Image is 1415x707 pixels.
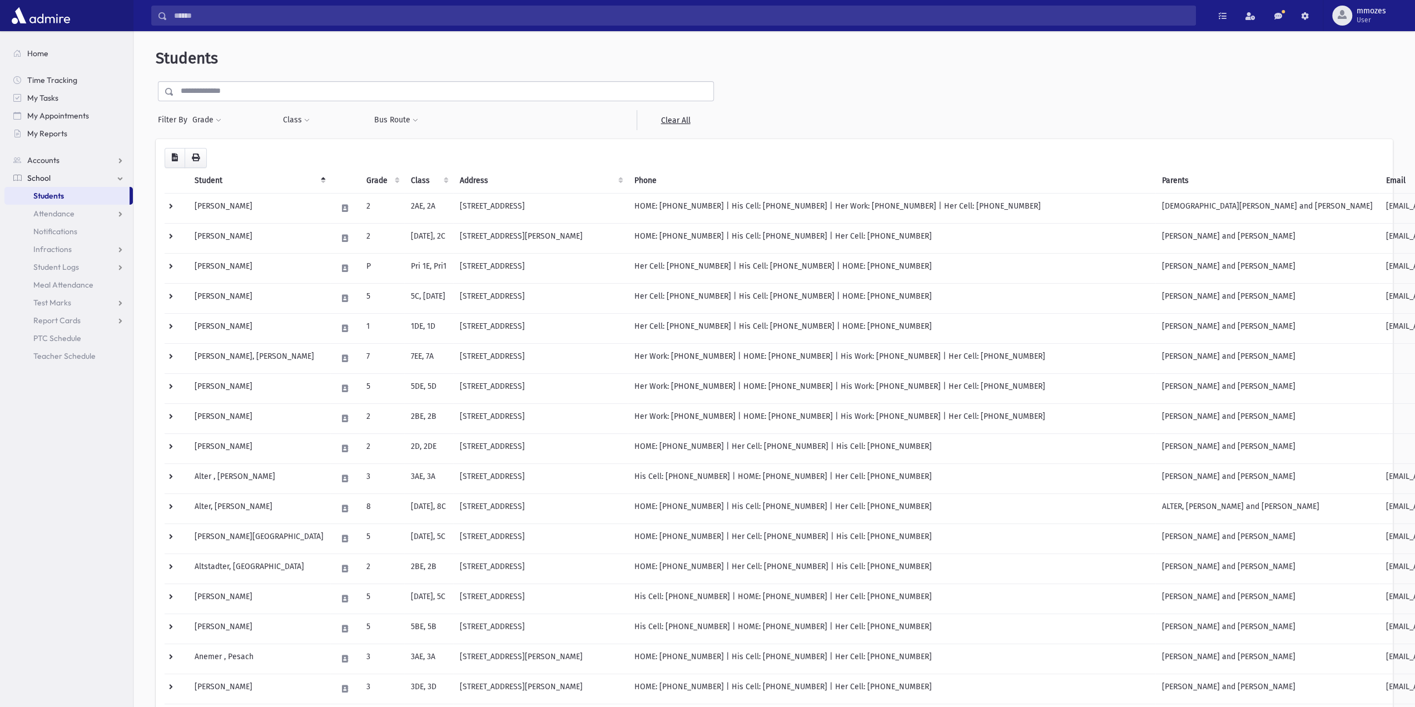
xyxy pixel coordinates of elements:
td: P [360,253,404,283]
td: 5 [360,584,404,614]
td: [PERSON_NAME], [PERSON_NAME] [188,343,330,373]
td: Pri 1E, Pri1 [404,253,453,283]
td: Her Work: [PHONE_NUMBER] | HOME: [PHONE_NUMBER] | His Work: [PHONE_NUMBER] | Her Cell: [PHONE_NUM... [628,343,1155,373]
span: Report Cards [33,315,81,325]
td: HOME: [PHONE_NUMBER] | His Cell: [PHONE_NUMBER] | Her Cell: [PHONE_NUMBER] [628,644,1155,674]
td: 2 [360,403,404,433]
span: My Appointments [27,111,89,121]
td: 7EE, 7A [404,343,453,373]
th: Student: activate to sort column descending [188,168,330,194]
td: 2BE, 2B [404,403,453,433]
td: [DATE], 5C [404,523,453,553]
td: 5 [360,614,404,644]
th: Grade: activate to sort column ascending [360,168,404,194]
th: Address: activate to sort column ascending [453,168,628,194]
td: 3DE, 3D [404,674,453,704]
td: Alter , [PERSON_NAME] [188,463,330,493]
span: mmozes [1357,7,1386,16]
td: [PERSON_NAME] and [PERSON_NAME] [1155,283,1379,313]
td: [PERSON_NAME] [188,403,330,433]
span: Teacher Schedule [33,351,96,361]
td: [DATE], 5C [404,584,453,614]
td: 2D, 2DE [404,433,453,463]
td: 2 [360,223,404,253]
td: [PERSON_NAME] and [PERSON_NAME] [1155,223,1379,253]
a: Student Logs [4,258,133,276]
span: User [1357,16,1386,24]
td: HOME: [PHONE_NUMBER] | His Cell: [PHONE_NUMBER] | Her Cell: [PHONE_NUMBER] [628,493,1155,523]
td: 5 [360,373,404,403]
td: Anemer , Pesach [188,644,330,674]
td: [STREET_ADDRESS] [453,283,628,313]
span: Student Logs [33,262,79,272]
span: Infractions [33,244,72,254]
td: 5 [360,283,404,313]
span: Test Marks [33,298,71,308]
td: [STREET_ADDRESS] [453,584,628,614]
td: [PERSON_NAME] [188,433,330,463]
td: [STREET_ADDRESS][PERSON_NAME] [453,644,628,674]
a: Home [4,45,133,62]
td: [STREET_ADDRESS] [453,463,628,493]
td: 8 [360,493,404,523]
td: [PERSON_NAME] and [PERSON_NAME] [1155,373,1379,403]
td: [STREET_ADDRESS] [453,193,628,223]
a: School [4,169,133,187]
td: [PERSON_NAME] and [PERSON_NAME] [1155,253,1379,283]
span: Attendance [33,209,75,219]
button: CSV [165,148,185,168]
td: 5 [360,523,404,553]
td: [PERSON_NAME] [188,223,330,253]
td: [STREET_ADDRESS] [453,523,628,553]
td: Altstadter, [GEOGRAPHIC_DATA] [188,553,330,584]
span: PTC Schedule [33,333,81,343]
td: His Cell: [PHONE_NUMBER] | HOME: [PHONE_NUMBER] | Her Cell: [PHONE_NUMBER] [628,614,1155,644]
td: [STREET_ADDRESS] [453,343,628,373]
td: [PERSON_NAME] [188,584,330,614]
input: Search [167,6,1195,26]
td: [STREET_ADDRESS] [453,553,628,584]
td: [PERSON_NAME][GEOGRAPHIC_DATA] [188,523,330,553]
td: [PERSON_NAME] [188,283,330,313]
td: [PERSON_NAME] and [PERSON_NAME] [1155,674,1379,704]
th: Parents [1155,168,1379,194]
a: Clear All [637,110,714,130]
a: Teacher Schedule [4,347,133,365]
td: 1DE, 1D [404,313,453,343]
a: Meal Attendance [4,276,133,294]
td: [PERSON_NAME] and [PERSON_NAME] [1155,523,1379,553]
td: [PERSON_NAME] and [PERSON_NAME] [1155,584,1379,614]
td: [PERSON_NAME] and [PERSON_NAME] [1155,433,1379,463]
td: [STREET_ADDRESS][PERSON_NAME] [453,223,628,253]
img: AdmirePro [9,4,73,27]
td: HOME: [PHONE_NUMBER] | His Cell: [PHONE_NUMBER] | Her Cell: [PHONE_NUMBER] [628,674,1155,704]
td: 1 [360,313,404,343]
td: 2BE, 2B [404,553,453,584]
td: 7 [360,343,404,373]
td: Alter, [PERSON_NAME] [188,493,330,523]
span: Meal Attendance [33,280,93,290]
td: [PERSON_NAME] [188,253,330,283]
td: [STREET_ADDRESS] [453,403,628,433]
th: Phone [628,168,1155,194]
td: [PERSON_NAME] [188,193,330,223]
span: Home [27,48,48,58]
span: Students [33,191,64,201]
button: Print [185,148,207,168]
td: Her Cell: [PHONE_NUMBER] | His Cell: [PHONE_NUMBER] | HOME: [PHONE_NUMBER] [628,283,1155,313]
td: [PERSON_NAME] and [PERSON_NAME] [1155,403,1379,433]
td: His Cell: [PHONE_NUMBER] | HOME: [PHONE_NUMBER] | Her Cell: [PHONE_NUMBER] [628,584,1155,614]
td: [PERSON_NAME] and [PERSON_NAME] [1155,553,1379,584]
td: 2 [360,193,404,223]
a: PTC Schedule [4,329,133,347]
td: ALTER, [PERSON_NAME] and [PERSON_NAME] [1155,493,1379,523]
a: Accounts [4,151,133,169]
span: Notifications [33,226,77,236]
td: [PERSON_NAME] and [PERSON_NAME] [1155,463,1379,493]
span: My Tasks [27,93,58,103]
span: Time Tracking [27,75,77,85]
a: Infractions [4,240,133,258]
td: HOME: [PHONE_NUMBER] | His Cell: [PHONE_NUMBER] | Her Work: [PHONE_NUMBER] | Her Cell: [PHONE_NUM... [628,193,1155,223]
a: My Appointments [4,107,133,125]
td: [PERSON_NAME] [188,614,330,644]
